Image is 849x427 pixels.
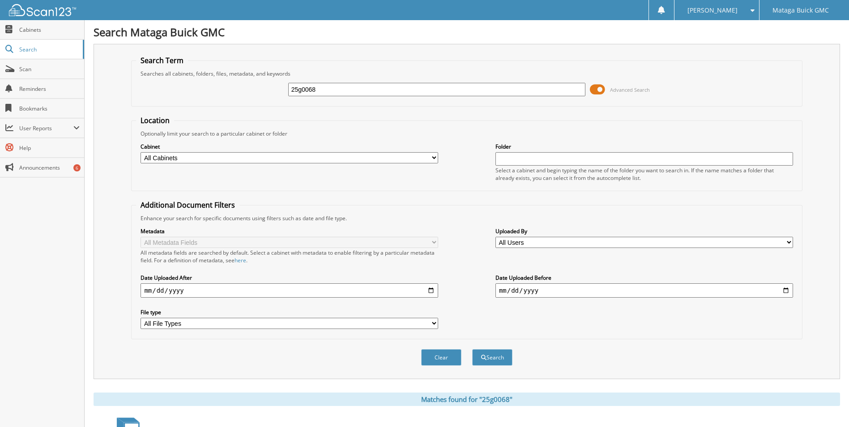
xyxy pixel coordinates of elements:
[772,8,829,13] span: Mataga Buick GMC
[136,115,174,125] legend: Location
[141,283,438,298] input: start
[141,227,438,235] label: Metadata
[94,25,840,39] h1: Search Mataga Buick GMC
[141,249,438,264] div: All metadata fields are searched by default. Select a cabinet with metadata to enable filtering b...
[136,130,797,137] div: Optionally limit your search to a particular cabinet or folder
[136,70,797,77] div: Searches all cabinets, folders, files, metadata, and keywords
[495,143,793,150] label: Folder
[472,349,512,366] button: Search
[136,56,188,65] legend: Search Term
[136,214,797,222] div: Enhance your search for specific documents using filters such as date and file type.
[421,349,461,366] button: Clear
[495,283,793,298] input: end
[610,86,650,93] span: Advanced Search
[19,105,80,112] span: Bookmarks
[235,256,246,264] a: here
[19,46,78,53] span: Search
[19,65,80,73] span: Scan
[94,393,840,406] div: Matches found for "25g0068"
[9,4,76,16] img: scan123-logo-white.svg
[141,308,438,316] label: File type
[73,164,81,171] div: 6
[141,143,438,150] label: Cabinet
[495,167,793,182] div: Select a cabinet and begin typing the name of the folder you want to search in. If the name match...
[141,274,438,282] label: Date Uploaded After
[19,26,80,34] span: Cabinets
[136,200,239,210] legend: Additional Document Filters
[19,85,80,93] span: Reminders
[19,124,73,132] span: User Reports
[19,164,80,171] span: Announcements
[495,227,793,235] label: Uploaded By
[495,274,793,282] label: Date Uploaded Before
[687,8,738,13] span: [PERSON_NAME]
[19,144,80,152] span: Help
